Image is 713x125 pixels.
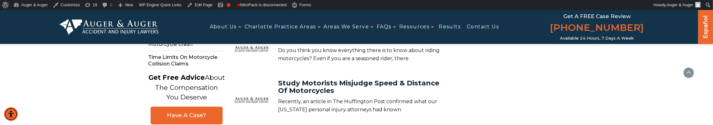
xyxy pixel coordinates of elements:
[278,98,440,113] p: Recently, an article in The Huffington Post confirmed what our [US_STATE] personal injury attorne...
[278,79,440,95] a: Study Motorists Misjudge Speed & Distance Of Motorcycles
[157,112,216,119] span: Have A Case?
[667,2,693,7] span: Auger & Auger
[560,36,634,41] span: Available 24 Hours, 7 Days a Week
[439,20,461,34] a: Results
[563,13,631,19] span: Get a FREE Case Review
[151,107,223,124] a: Have A Case?
[148,73,225,102] p: About The Compensation You Deserve
[467,20,499,34] a: Contact Us
[683,67,694,78] button: scroll to up
[60,19,159,34] img: Auger & Auger Accident and Injury Lawyers Logo
[148,51,225,70] span: Time Limits on Motorcycle Collision Claims
[278,46,440,62] p: Do you think you know everything there is to know about riding motorcycles? Even if you are a sea...
[210,20,237,34] span: About Us
[701,10,711,42] a: Español
[4,107,18,121] div: Accessibility Menu
[399,20,430,34] span: Resources
[245,20,316,34] a: Charlotte Practice Areas
[227,3,230,7] div: Focus keyphrase not set
[324,20,369,34] a: Areas We Serve
[377,20,391,34] a: FAQs
[230,79,274,123] img: Study Motorists Misjudge Speed & Distance Of Motorcycles
[230,28,274,72] img: Top Ten Myths and Misconceptions Surrounding Motorcycles
[148,74,205,81] strong: Get Free Advice
[550,21,644,36] a: [PHONE_NUMBER]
